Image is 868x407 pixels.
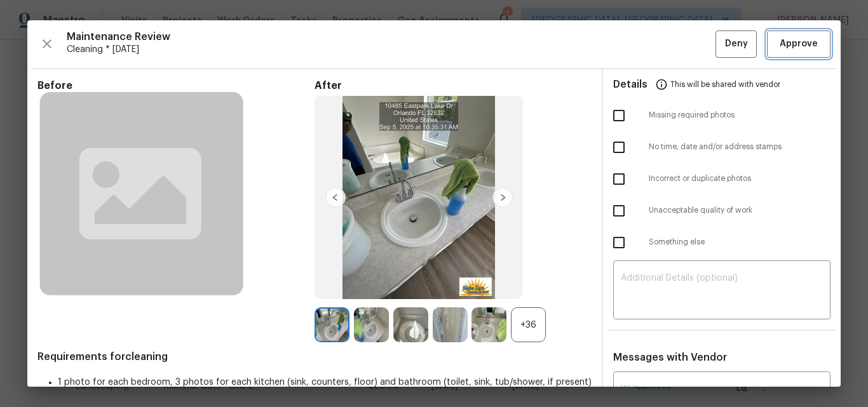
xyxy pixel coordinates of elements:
[325,187,346,208] img: left-chevron-button-url
[767,30,831,58] button: Approve
[37,350,592,363] span: Requirements for cleaning
[613,352,727,363] span: Messages with Vendor
[613,69,648,100] span: Details
[670,69,780,100] span: This will be shared with vendor
[603,195,841,227] div: Unacceptable quality of work
[725,36,748,52] span: Deny
[649,205,831,216] span: Unacceptable quality of work
[37,79,315,92] span: Before
[58,376,592,389] li: 1 photo for each bedroom, 3 photos for each kitchen (sink, counters, floor) and bathroom (toilet,...
[67,30,715,43] span: Maintenance Review
[649,110,831,121] span: Missing required photos
[603,163,841,195] div: Incorrect or duplicate photos
[315,79,592,92] span: After
[649,173,831,184] span: Incorrect or duplicate photos
[649,142,831,152] span: No time, date and/or address stamps
[715,30,757,58] button: Deny
[603,131,841,163] div: No time, date and/or address stamps
[67,43,715,56] span: Cleaning * [DATE]
[603,100,841,131] div: Missing required photos
[649,237,831,248] span: Something else
[511,307,546,342] div: +36
[492,187,513,208] img: right-chevron-button-url
[780,36,818,52] span: Approve
[603,227,841,258] div: Something else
